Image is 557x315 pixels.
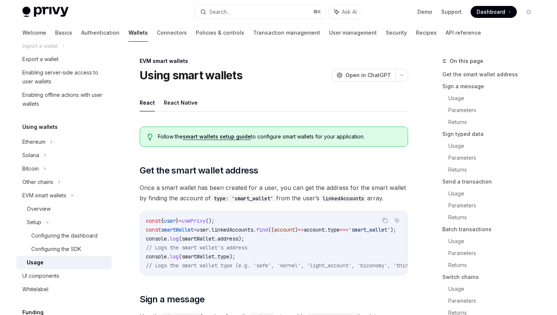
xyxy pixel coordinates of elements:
[448,259,541,271] a: Returns
[346,71,391,79] span: Open in ChatGPT
[442,128,541,140] a: Sign typed data
[211,226,253,233] span: linkedAccounts
[16,202,112,216] a: Overview
[170,235,179,242] span: log
[217,253,229,260] span: type
[182,253,214,260] span: smartWallet
[442,176,541,188] a: Send a transaction
[197,226,209,233] span: user
[146,235,167,242] span: console
[448,283,541,295] a: Usage
[146,226,161,233] span: const
[448,247,541,259] a: Parameters
[448,235,541,247] a: Usage
[274,226,295,233] span: account
[140,165,258,176] span: Get the smart wallet address
[140,182,408,203] span: Once a smart wallet has been created for a user, you can get the address for the smart wallet by ...
[448,295,541,307] a: Parameters
[16,229,112,242] a: Configuring the dashboard
[448,104,541,116] a: Parameters
[380,216,390,225] button: Copy the contents from the code block
[206,217,214,224] span: ();
[164,217,176,224] span: user
[16,242,112,256] a: Configuring the SDK
[332,69,395,82] button: Open in ChatGPT
[140,57,408,65] div: EVM smart wallets
[416,24,437,42] a: Recipes
[390,226,396,233] span: );
[313,9,321,15] span: ⌘ K
[448,116,541,128] a: Returns
[183,133,251,140] a: smart wallets setup guide
[442,80,541,92] a: Sign a message
[170,253,179,260] span: log
[161,226,194,233] span: smartWallet
[31,245,81,254] div: Configuring the SDK
[22,137,45,146] div: Ethereum
[471,6,517,18] a: Dashboard
[253,226,256,233] span: .
[329,5,362,19] button: Ask AI
[147,134,153,140] svg: Tip
[340,226,348,233] span: ===
[442,223,541,235] a: Batch transactions
[319,194,367,203] code: linkedAccounts
[448,152,541,164] a: Parameters
[140,69,242,82] h1: Using smart wallets
[342,8,357,16] span: Ask AI
[348,226,390,233] span: 'smart_wallet'
[182,235,214,242] span: smartWallet
[22,90,107,108] div: Enabling offline actions with user wallets
[16,88,112,111] a: Enabling offline actions with user wallets
[329,24,377,42] a: User management
[31,231,98,240] div: Configuring the dashboard
[392,216,402,225] button: Ask AI
[182,217,206,224] span: usePrivy
[16,269,112,283] a: UI components
[22,7,69,17] img: light logo
[22,285,48,294] div: Whitelabel
[214,253,217,260] span: .
[417,8,432,16] a: Demo
[194,226,197,233] span: =
[27,258,44,267] div: Usage
[22,151,39,160] div: Solana
[158,133,400,140] span: Follow the to configure smart wallets for your application.
[448,164,541,176] a: Returns
[446,24,481,42] a: API reference
[448,140,541,152] a: Usage
[146,217,161,224] span: const
[22,122,58,131] h5: Using wallets
[16,256,112,269] a: Usage
[146,253,167,260] span: console
[22,191,66,200] div: EVM smart wallets
[167,235,170,242] span: .
[238,235,244,242] span: );
[304,226,325,233] span: account
[140,293,205,305] span: Sign a message
[179,217,182,224] span: =
[146,262,500,269] span: // Logs the smart wallet type (e.g. 'safe', 'kernel', 'light_account', 'biconomy', 'thirdweb', 'c...
[448,92,541,104] a: Usage
[22,24,46,42] a: Welcome
[209,226,211,233] span: .
[217,235,238,242] span: address
[55,24,72,42] a: Basics
[22,271,59,280] div: UI components
[22,178,53,187] div: Other chains
[179,235,182,242] span: (
[229,253,235,260] span: );
[157,24,187,42] a: Connectors
[22,55,58,64] div: Export a wallet
[179,253,182,260] span: (
[27,218,41,227] div: Setup
[477,8,505,16] span: Dashboard
[22,164,39,173] div: Bitcoin
[140,94,155,111] button: React
[253,24,320,42] a: Transaction management
[450,57,483,66] span: On this page
[161,217,164,224] span: {
[442,69,541,80] a: Get the smart wallet address
[448,211,541,223] a: Returns
[328,226,340,233] span: type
